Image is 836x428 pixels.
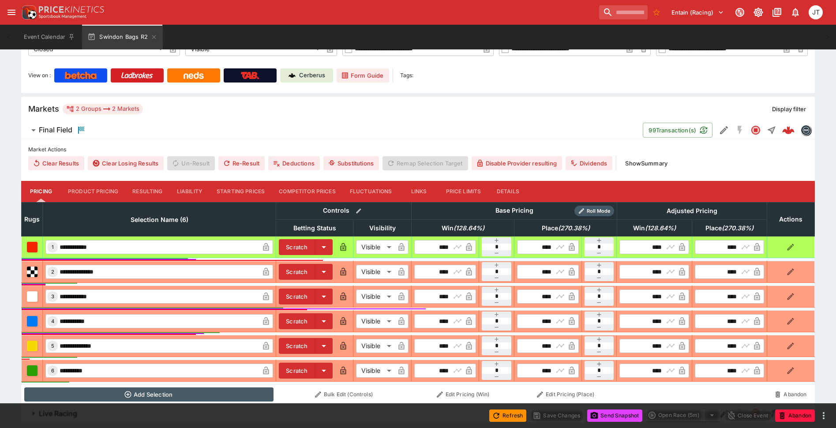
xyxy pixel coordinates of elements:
[649,5,664,19] button: No Bookmarks
[167,156,214,170] span: Un-Result
[809,5,823,19] div: Josh Tanner
[517,387,615,402] button: Edit Pricing (Place)
[769,4,785,20] button: Documentation
[748,122,764,138] button: Closed
[279,289,315,304] button: Scratch
[218,156,265,170] button: Re-Result
[806,3,825,22] button: Josh Tanner
[49,343,56,349] span: 5
[620,156,673,170] button: ShowSummary
[782,124,795,136] div: 4b2ac736-3e2d-42db-8e61-19bf2bea22d7
[121,72,153,79] img: Ladbrokes
[574,206,614,216] div: Show/hide Price Roll mode configuration.
[666,5,729,19] button: Select Tenant
[50,244,56,250] span: 1
[19,25,80,49] button: Event Calendar
[343,181,399,202] button: Fluctuations
[587,409,642,422] button: Send Snapshot
[769,387,812,402] button: Abandon
[279,363,315,379] button: Scratch
[125,181,169,202] button: Resulting
[272,181,343,202] button: Competitor Prices
[558,223,590,233] em: ( 270.38 %)
[472,156,562,170] button: Disable Provider resulting
[276,202,412,219] th: Controls
[39,6,104,13] img: PriceKinetics
[356,289,394,304] div: Visible
[49,269,56,275] span: 2
[170,181,210,202] button: Liability
[299,71,325,80] p: Cerberus
[767,202,814,236] th: Actions
[732,4,748,20] button: Connected to PK
[801,125,811,135] img: betmakers
[353,205,364,217] button: Bulk edit
[337,68,389,83] a: Form Guide
[21,121,643,139] button: Final Field
[775,409,815,422] button: Abandon
[4,4,19,20] button: open drawer
[489,409,526,422] button: Refresh
[39,125,72,135] h6: Final Field
[716,122,732,138] button: Edit Detail
[360,223,405,233] span: Visibility
[722,223,754,233] em: ( 270.38 %)
[279,239,315,255] button: Scratch
[323,156,379,170] button: Substitutions
[21,181,61,202] button: Pricing
[280,68,333,83] a: Cerberus
[764,122,780,138] button: Straight
[399,181,439,202] button: Links
[241,72,259,79] img: TabNZ
[279,313,315,329] button: Scratch
[22,202,43,236] th: Rugs
[61,181,125,202] button: Product Pricing
[767,102,811,116] button: Display filter
[454,223,484,233] em: ( 128.64 %)
[818,410,829,421] button: more
[696,223,763,233] span: Place(270.38%)
[284,223,346,233] span: Betting Status
[356,339,394,353] div: Visible
[414,387,512,402] button: Edit Pricing (Win)
[279,387,409,402] button: Bulk Edit (Controls)
[184,72,203,79] img: Neds
[643,123,712,138] button: 99Transaction(s)
[750,125,761,135] svg: Closed
[289,72,296,79] img: Cerberus
[787,4,803,20] button: Notifications
[599,5,648,19] input: search
[49,293,56,300] span: 3
[645,223,676,233] em: ( 128.64 %)
[623,223,686,233] span: Win(128.64%)
[492,205,537,216] div: Base Pricing
[88,156,164,170] button: Clear Losing Results
[28,68,51,83] label: View on :
[49,368,56,374] span: 6
[617,202,767,219] th: Adjusted Pricing
[356,265,394,279] div: Visible
[28,156,84,170] button: Clear Results
[775,410,815,419] span: Mark an event as closed and abandoned.
[583,207,614,215] span: Roll Mode
[279,264,315,280] button: Scratch
[24,387,274,402] button: Add Selection
[780,121,797,139] a: 4b2ac736-3e2d-42db-8e61-19bf2bea22d7
[268,156,320,170] button: Deductions
[19,4,37,21] img: PriceKinetics Logo
[646,409,721,421] div: split button
[121,214,198,225] span: Selection Name (6)
[732,122,748,138] button: SGM Disabled
[356,364,394,378] div: Visible
[400,68,413,83] label: Tags:
[432,223,494,233] span: Win(128.64%)
[356,314,394,328] div: Visible
[210,181,272,202] button: Starting Prices
[82,25,163,49] button: Swindon Bags R2
[66,104,139,114] div: 2 Groups 2 Markets
[28,104,59,114] h5: Markets
[782,124,795,136] img: logo-cerberus--red.svg
[750,4,766,20] button: Toggle light/dark mode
